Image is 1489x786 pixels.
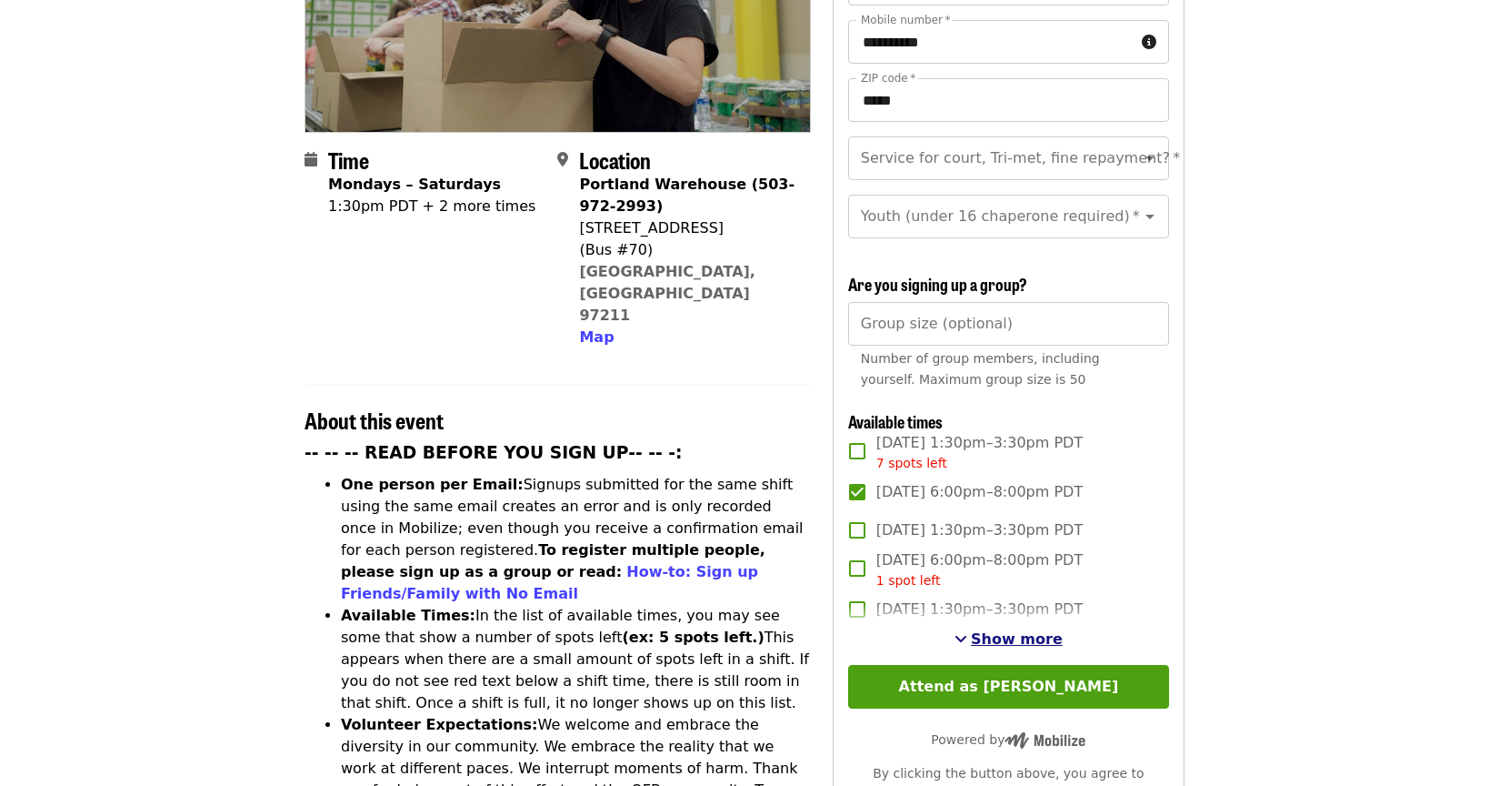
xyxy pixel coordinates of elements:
[861,15,950,25] label: Mobile number
[579,327,614,348] button: Map
[305,443,683,462] strong: -- -- -- READ BEFORE YOU SIGN UP-- -- -:
[305,151,317,168] i: calendar icon
[328,144,369,176] span: Time
[1137,204,1163,229] button: Open
[848,302,1169,346] input: [object Object]
[557,151,568,168] i: map-marker-alt icon
[1142,34,1156,51] i: circle-info icon
[1004,732,1085,749] img: Powered by Mobilize
[848,20,1134,64] input: Mobile number
[328,196,535,217] div: 1:30pm PDT + 2 more times
[305,404,444,436] span: About this event
[876,456,947,470] span: 7 spots left
[341,607,475,624] strong: Available Times:
[876,599,1083,620] span: [DATE] 1:30pm–3:30pm PDT
[622,629,764,646] strong: (ex: 5 spots left.)
[861,73,915,84] label: ZIP code
[971,630,1063,648] span: Show more
[579,144,651,176] span: Location
[341,476,524,493] strong: One person per Email:
[579,328,614,346] span: Map
[876,519,1083,541] span: [DATE] 1:30pm–3:30pm PDT
[579,239,795,261] div: (Bus #70)
[328,176,501,193] strong: Mondays – Saturdays
[876,432,1083,473] span: [DATE] 1:30pm–3:30pm PDT
[931,732,1085,747] span: Powered by
[848,665,1169,709] button: Attend as [PERSON_NAME]
[341,605,811,714] li: In the list of available times, you may see some that show a number of spots left This appears wh...
[876,573,941,588] span: 1 spot left
[341,716,538,733] strong: Volunteer Expectations:
[1137,146,1163,171] button: Open
[861,351,1100,387] span: Number of group members, including yourself. Maximum group size is 50
[579,176,794,215] strong: Portland Warehouse (503-972-2993)
[876,549,1083,590] span: [DATE] 6:00pm–8:00pm PDT
[848,409,943,433] span: Available times
[848,272,1027,296] span: Are you signing up a group?
[341,541,765,580] strong: To register multiple people, please sign up as a group or read:
[954,629,1063,650] button: See more timeslots
[848,78,1169,122] input: ZIP code
[579,263,755,324] a: [GEOGRAPHIC_DATA], [GEOGRAPHIC_DATA] 97211
[341,563,758,602] a: How-to: Sign up Friends/Family with No Email
[876,481,1083,503] span: [DATE] 6:00pm–8:00pm PDT
[579,217,795,239] div: [STREET_ADDRESS]
[341,474,811,605] li: Signups submitted for the same shift using the same email creates an error and is only recorded o...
